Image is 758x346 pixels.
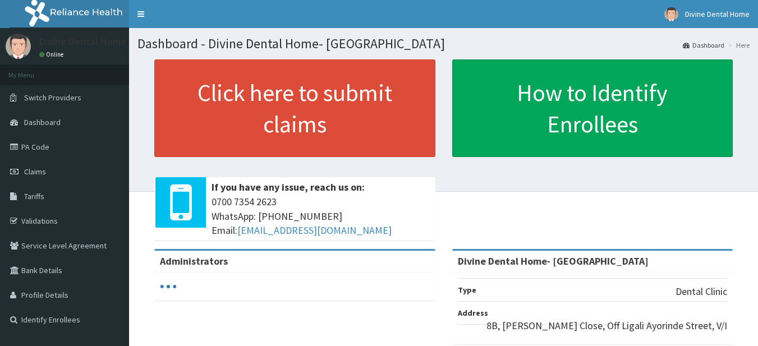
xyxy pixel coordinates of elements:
[24,167,46,177] span: Claims
[24,117,61,127] span: Dashboard
[725,40,750,50] li: Here
[676,284,727,299] p: Dental Clinic
[154,59,435,157] a: Click here to submit claims
[458,285,476,295] b: Type
[685,9,750,19] span: Divine Dental Home
[24,93,81,103] span: Switch Providers
[39,36,126,47] p: Divine Dental Home
[683,40,724,50] a: Dashboard
[137,36,750,51] h1: Dashboard - Divine Dental Home- [GEOGRAPHIC_DATA]
[160,278,177,295] svg: audio-loading
[160,255,228,267] b: Administrators
[486,319,727,333] p: 8B, [PERSON_NAME] Close, Off Ligali Ayorinde Street, V/I
[212,195,430,238] span: 0700 7354 2623 WhatsApp: [PHONE_NUMBER] Email:
[212,181,365,193] b: If you have any issue, reach us on:
[458,308,488,318] b: Address
[237,224,392,237] a: [EMAIL_ADDRESS][DOMAIN_NAME]
[452,59,733,157] a: How to Identify Enrollees
[39,50,66,58] a: Online
[664,7,678,21] img: User Image
[6,34,31,59] img: User Image
[24,191,44,201] span: Tariffs
[458,255,649,267] strong: Divine Dental Home- [GEOGRAPHIC_DATA]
